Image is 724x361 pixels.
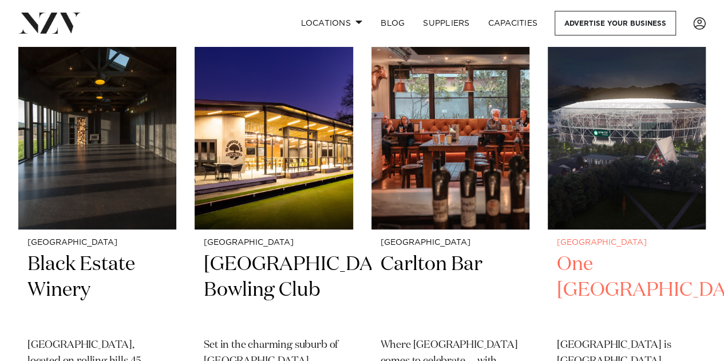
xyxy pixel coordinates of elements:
img: Aerial view of One New Zealand Stadium at night [548,17,706,229]
small: [GEOGRAPHIC_DATA] [204,239,343,247]
img: nzv-logo.png [18,13,81,33]
small: [GEOGRAPHIC_DATA] [381,239,520,247]
a: Advertise your business [555,11,676,35]
h2: One [GEOGRAPHIC_DATA] [557,252,697,329]
a: BLOG [371,11,414,35]
small: [GEOGRAPHIC_DATA] [557,239,697,247]
a: Locations [291,11,371,35]
a: SUPPLIERS [414,11,478,35]
h2: Carlton Bar [381,252,520,329]
a: Capacities [479,11,547,35]
small: [GEOGRAPHIC_DATA] [27,239,167,247]
h2: Black Estate Winery [27,252,167,329]
h2: [GEOGRAPHIC_DATA] Bowling Club [204,252,343,329]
